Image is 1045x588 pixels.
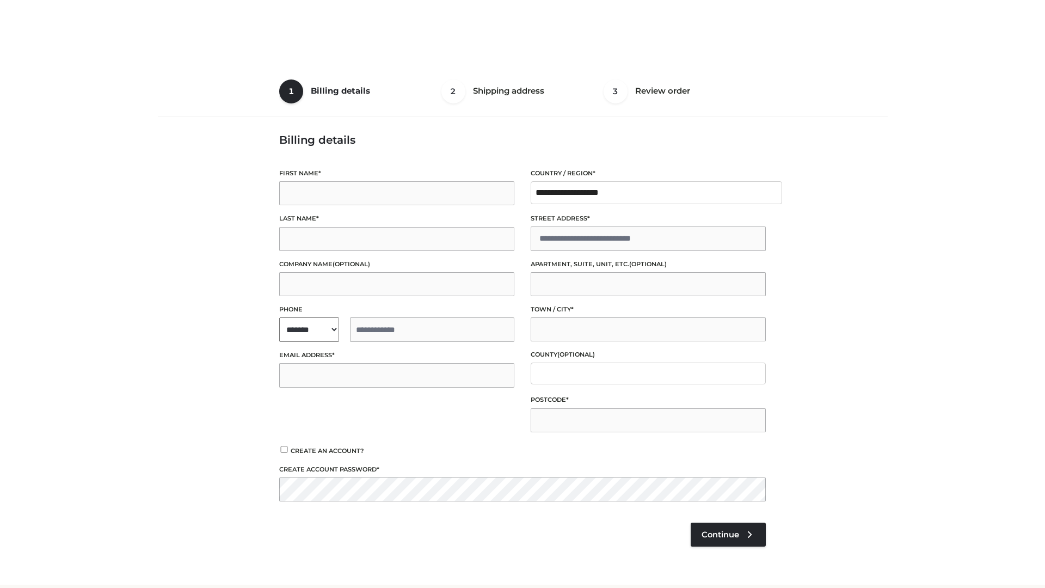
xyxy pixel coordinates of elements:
a: Continue [691,523,766,547]
label: Email address [279,350,514,360]
span: 2 [441,79,465,103]
label: Street address [531,213,766,224]
label: Town / City [531,304,766,315]
label: Company name [279,259,514,269]
label: County [531,350,766,360]
label: Postcode [531,395,766,405]
span: Shipping address [473,85,544,96]
label: Apartment, suite, unit, etc. [531,259,766,269]
span: 1 [279,79,303,103]
label: Last name [279,213,514,224]
label: Create account password [279,464,766,475]
label: First name [279,168,514,179]
span: 3 [604,79,628,103]
label: Phone [279,304,514,315]
span: (optional) [629,260,667,268]
h3: Billing details [279,133,766,146]
span: Review order [635,85,690,96]
span: Create an account? [291,447,364,455]
input: Create an account? [279,446,289,453]
span: Billing details [311,85,370,96]
span: Continue [702,530,739,540]
label: Country / Region [531,168,766,179]
span: (optional) [333,260,370,268]
span: (optional) [557,351,595,358]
